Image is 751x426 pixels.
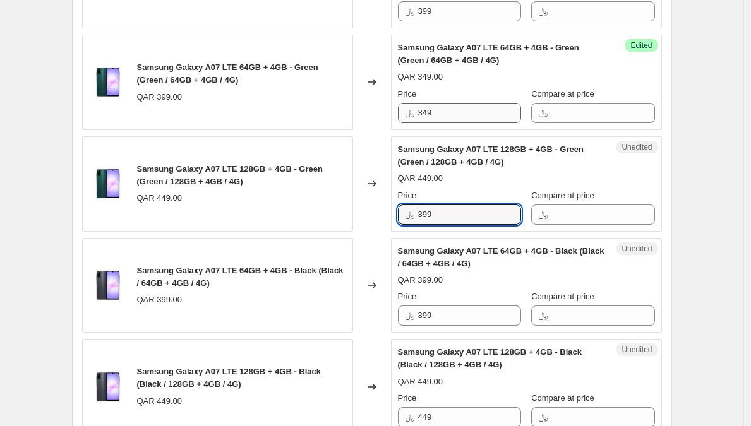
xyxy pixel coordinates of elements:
[398,347,582,369] span: Samsung Galaxy A07 LTE 128GB + 4GB - Black (Black / 128GB + 4GB / 4G)
[89,368,127,406] img: SM-A075FZKDMEA-Galaxy-A07-LTE-4GB64GBBlack-OP_8a7372f5-1a04-40c5-9bae-8babc49f90d1_80x.jpg
[539,311,548,320] span: ﷼
[531,191,594,200] span: Compare at price
[398,393,417,403] span: Price
[89,266,127,304] img: SM-A075FZKDMEA-Galaxy-A07-LTE-4GB64GBBlack-OP_9ed9c3a2-96c9-41bf-9590-c6ce3edb5ccf_80x.jpg
[398,71,443,83] div: QAR 349.00
[398,292,417,301] span: Price
[137,91,183,104] div: QAR 399.00
[406,311,414,320] span: ﷼
[406,6,414,16] span: ﷼
[539,6,548,16] span: ﷼
[406,412,414,422] span: ﷼
[539,412,548,422] span: ﷼
[398,274,443,287] div: QAR 399.00
[398,246,604,268] span: Samsung Galaxy A07 LTE 64GB + 4GB - Black (Black / 64GB + 4GB / 4G)
[539,210,548,219] span: ﷼
[406,210,414,219] span: ﷼
[539,108,548,117] span: ﷼
[398,43,579,65] span: Samsung Galaxy A07 LTE 64GB + 4GB - Green (Green / 64GB + 4GB / 4G)
[398,376,443,388] div: QAR 449.00
[398,191,417,200] span: Price
[531,292,594,301] span: Compare at price
[137,164,323,186] span: Samsung Galaxy A07 LTE 128GB + 4GB - Green (Green / 128GB + 4GB / 4G)
[406,108,414,117] span: ﷼
[398,172,443,185] div: QAR 449.00
[137,192,183,204] div: QAR 449.00
[622,142,652,152] span: Unedited
[398,145,584,167] span: Samsung Galaxy A07 LTE 128GB + 4GB - Green (Green / 128GB + 4GB / 4G)
[531,393,594,403] span: Compare at price
[137,62,318,85] span: Samsung Galaxy A07 LTE 64GB + 4GB - Green (Green / 64GB + 4GB / 4G)
[89,165,127,203] img: SM-A075FZGDMEA-Galaxy-A07-LTE-4GB64GBGreen-OP_5929b302-1d90-41f8-85ac-dbde50a89157_80x.jpg
[622,244,652,254] span: Unedited
[398,89,417,98] span: Price
[137,293,183,306] div: QAR 399.00
[137,367,321,389] span: Samsung Galaxy A07 LTE 128GB + 4GB - Black (Black / 128GB + 4GB / 4G)
[531,89,594,98] span: Compare at price
[137,395,183,408] div: QAR 449.00
[630,40,652,50] span: Edited
[137,266,344,288] span: Samsung Galaxy A07 LTE 64GB + 4GB - Black (Black / 64GB + 4GB / 4G)
[622,345,652,355] span: Unedited
[89,63,127,101] img: SM-A075FZGDMEA-Galaxy-A07-LTE-4GB64GBGreen-OP_12247c62-e211-452e-b917-a852e684acc2_80x.jpg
